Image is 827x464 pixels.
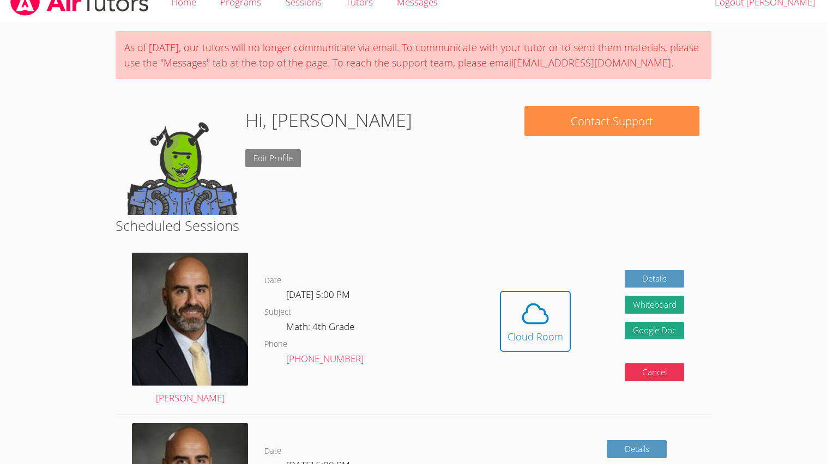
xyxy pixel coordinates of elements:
[286,288,350,301] span: [DATE] 5:00 PM
[625,322,685,340] a: Google Doc
[264,274,281,288] dt: Date
[625,270,685,288] a: Details
[245,106,412,134] h1: Hi, [PERSON_NAME]
[116,215,711,236] h2: Scheduled Sessions
[132,253,248,406] a: [PERSON_NAME]
[264,444,281,458] dt: Date
[524,106,699,136] button: Contact Support
[245,149,301,167] a: Edit Profile
[286,352,364,365] a: [PHONE_NUMBER]
[625,363,685,381] button: Cancel
[286,319,357,338] dd: Math: 4th Grade
[116,31,711,79] div: As of [DATE], our tutors will no longer communicate via email. To communicate with your tutor or ...
[625,296,685,314] button: Whiteboard
[264,306,291,319] dt: Subject
[500,291,571,352] button: Cloud Room
[607,440,667,458] a: Details
[264,338,287,351] dt: Phone
[508,329,563,344] div: Cloud Room
[132,253,248,386] img: avatar.png
[128,106,237,215] img: default.png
